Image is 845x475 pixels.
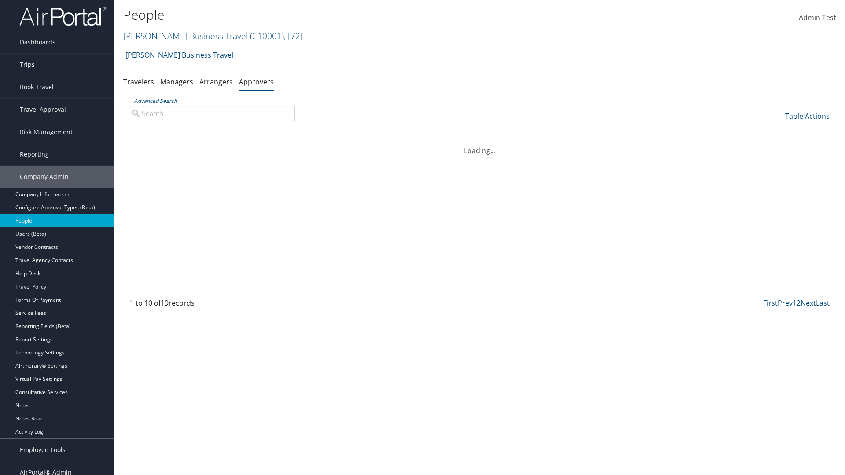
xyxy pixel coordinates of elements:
span: Dashboards [20,31,55,53]
span: Company Admin [20,166,69,188]
span: ( C10001 ) [250,30,284,42]
a: First [763,298,778,308]
a: Approvers [239,77,274,87]
span: Book Travel [20,76,54,98]
div: Loading... [123,135,836,156]
a: Next [801,298,816,308]
a: Travelers [123,77,154,87]
a: [PERSON_NAME] Business Travel [123,30,303,42]
input: Advanced Search [130,106,295,121]
span: Admin Test [799,13,836,22]
a: Last [816,298,830,308]
span: Reporting [20,143,49,165]
div: 1 to 10 of records [130,298,295,313]
a: Admin Test [799,4,836,32]
a: 2 [797,298,801,308]
a: Table Actions [785,111,830,121]
span: Travel Approval [20,99,66,121]
span: 19 [161,298,169,308]
h1: People [123,6,599,24]
a: Managers [160,77,193,87]
span: Trips [20,54,35,76]
a: 1 [793,298,797,308]
span: , [ 72 ] [284,30,303,42]
a: Advanced Search [134,97,177,105]
a: [PERSON_NAME] Business Travel [125,46,233,64]
span: Employee Tools [20,439,66,461]
span: Risk Management [20,121,73,143]
a: Arrangers [199,77,233,87]
img: airportal-logo.png [19,6,107,26]
a: Prev [778,298,793,308]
